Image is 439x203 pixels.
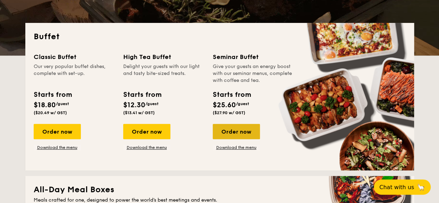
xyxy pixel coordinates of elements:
[213,145,260,150] a: Download the menu
[34,52,115,62] div: Classic Buffet
[34,110,67,115] span: ($20.49 w/ GST)
[213,63,294,84] div: Give your guests an energy boost with our seminar menus, complete with coffee and tea.
[213,110,245,115] span: ($27.90 w/ GST)
[123,110,155,115] span: ($13.41 w/ GST)
[213,124,260,139] div: Order now
[123,63,204,84] div: Delight your guests with our light and tasty bite-sized treats.
[34,124,81,139] div: Order now
[417,183,425,191] span: 🦙
[34,90,71,100] div: Starts from
[123,124,170,139] div: Order now
[145,101,159,106] span: /guest
[123,101,145,109] span: $12.30
[379,184,414,191] span: Chat with us
[34,145,81,150] a: Download the menu
[213,90,251,100] div: Starts from
[56,101,69,106] span: /guest
[213,101,236,109] span: $25.60
[123,90,161,100] div: Starts from
[34,184,406,195] h2: All-Day Meal Boxes
[213,52,294,62] div: Seminar Buffet
[123,145,170,150] a: Download the menu
[374,179,431,195] button: Chat with us🦙
[34,31,406,42] h2: Buffet
[236,101,249,106] span: /guest
[123,52,204,62] div: High Tea Buffet
[34,101,56,109] span: $18.80
[34,63,115,84] div: Our very popular buffet dishes, complete with set-up.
